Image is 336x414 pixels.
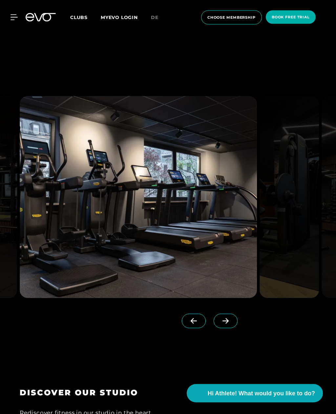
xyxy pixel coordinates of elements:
[208,389,315,398] span: Hi Athlete! What would you like to do?
[187,384,323,403] button: Hi Athlete! What would you like to do?
[272,14,310,20] span: book free trial
[151,14,158,20] span: de
[20,96,257,298] img: evofitness
[199,10,264,25] a: choose membership
[264,10,318,25] a: book free trial
[70,14,88,20] span: Clubs
[207,15,256,20] span: choose membership
[20,388,159,398] h3: DISCOVER OUR STUDIO
[101,14,138,20] a: MYEVO LOGIN
[151,14,166,21] a: de
[260,96,319,298] img: evofitness
[70,14,101,20] a: Clubs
